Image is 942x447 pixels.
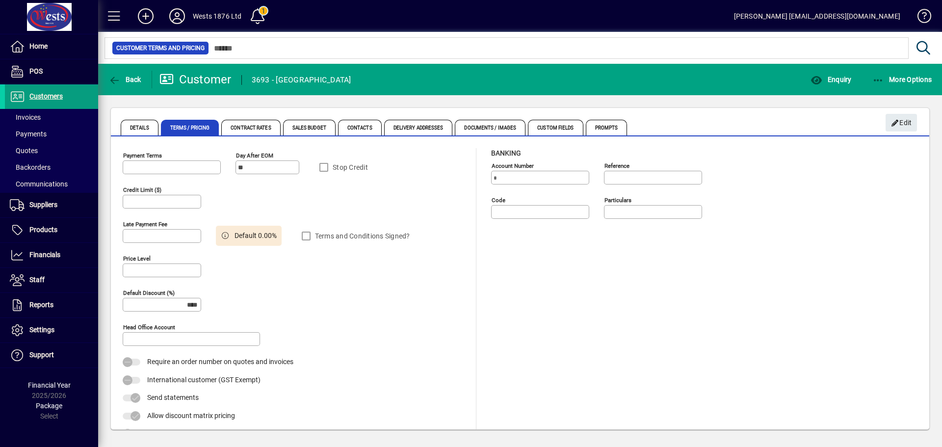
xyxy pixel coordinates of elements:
button: Add [130,7,161,25]
span: Backorders [10,163,51,171]
span: Suppliers [29,201,57,209]
mat-label: Head Office Account [123,324,175,331]
mat-label: Payment Terms [123,152,162,159]
button: More Options [870,71,935,88]
span: Allow discount matrix pricing [147,412,235,420]
span: Edit [891,115,912,131]
mat-label: Day after EOM [236,152,273,159]
a: POS [5,59,98,84]
span: Require an order number on quotes and invoices [147,358,293,366]
a: Financials [5,243,98,267]
a: Products [5,218,98,242]
a: Suppliers [5,193,98,217]
a: Home [5,34,98,59]
span: Enquiry [811,76,851,83]
span: Quotes [10,147,38,155]
span: Settings [29,326,54,334]
div: 3693 - [GEOGRAPHIC_DATA] [252,72,351,88]
a: Knowledge Base [910,2,930,34]
a: Invoices [5,109,98,126]
span: Reports [29,301,53,309]
span: Products [29,226,57,234]
span: Details [121,120,158,135]
span: Invoices [10,113,41,121]
span: Contract Rates [221,120,280,135]
mat-label: Code [492,197,505,204]
button: Back [106,71,144,88]
a: Staff [5,268,98,292]
a: Settings [5,318,98,342]
span: Financials [29,251,60,259]
a: Reports [5,293,98,317]
span: Sales Budget [283,120,336,135]
span: Prompts [586,120,628,135]
mat-label: Particulars [604,197,631,204]
span: International customer (GST Exempt) [147,376,261,384]
button: Edit [886,114,917,131]
mat-label: Default Discount (%) [123,289,175,296]
span: Banking [491,149,521,157]
span: Documents / Images [455,120,525,135]
span: Package [36,402,62,410]
button: Profile [161,7,193,25]
span: Back [108,76,141,83]
span: Custom Fields [528,120,583,135]
mat-label: Account number [492,162,534,169]
mat-label: Price Level [123,255,151,262]
span: Delivery Addresses [384,120,453,135]
a: Quotes [5,142,98,159]
span: Customers [29,92,63,100]
span: Default 0.00% [235,231,277,241]
div: [PERSON_NAME] [EMAIL_ADDRESS][DOMAIN_NAME] [734,8,900,24]
span: Support [29,351,54,359]
a: Communications [5,176,98,192]
a: Backorders [5,159,98,176]
span: POS [29,67,43,75]
app-page-header-button: Back [98,71,152,88]
mat-label: Late Payment Fee [123,221,167,228]
span: Financial Year [28,381,71,389]
span: Home [29,42,48,50]
span: Staff [29,276,45,284]
div: Customer [159,72,232,87]
span: Send statements [147,394,199,401]
span: Customer Terms and Pricing [116,43,205,53]
span: Communications [10,180,68,188]
span: Contacts [338,120,382,135]
div: Wests 1876 Ltd [193,8,241,24]
span: More Options [872,76,932,83]
button: Enquiry [808,71,854,88]
a: Payments [5,126,98,142]
mat-label: Credit Limit ($) [123,186,161,193]
span: Terms / Pricing [161,120,219,135]
mat-label: Reference [604,162,629,169]
a: Support [5,343,98,368]
span: Payments [10,130,47,138]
